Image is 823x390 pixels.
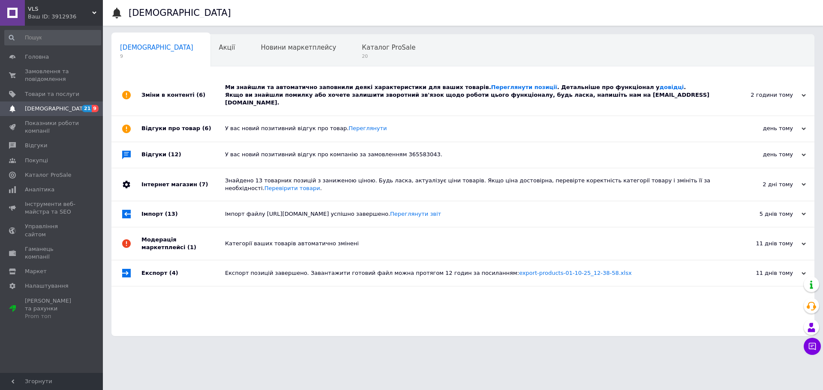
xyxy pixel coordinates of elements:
input: Пошук [4,30,101,45]
div: Категорії ваших товарів автоматично змінені [225,240,720,247]
span: Інструменти веб-майстра та SEO [25,200,79,216]
a: довідці [660,84,684,90]
span: Товари та послуги [25,90,79,98]
a: Переглянути звіт [390,211,441,217]
span: 21 [82,105,92,112]
button: Чат з покупцем [804,338,821,355]
a: Перевірити товари [264,185,320,191]
div: Відгуки про товар [141,116,225,142]
div: Ваш ID: 3912936 [28,13,103,21]
span: Аналітика [25,186,54,194]
span: Налаштування [25,282,69,290]
div: 2 дні тому [720,181,806,188]
div: Відгуки [141,142,225,168]
div: день тому [720,125,806,132]
div: Модерація маркетплейсі [141,227,225,260]
div: Імпорт [141,201,225,227]
span: Гаманець компанії [25,245,79,261]
span: Показники роботи компанії [25,119,79,135]
span: (4) [169,270,178,276]
div: 11 днів тому [720,269,806,277]
span: [DEMOGRAPHIC_DATA] [120,44,193,51]
div: 11 днів тому [720,240,806,247]
a: export-products-01-10-25_12-38-58.xlsx [519,270,632,276]
span: Новини маркетплейсу [261,44,336,51]
span: 20 [362,53,415,60]
span: 9 [92,105,99,112]
span: Маркет [25,268,47,275]
span: (6) [202,125,211,131]
span: (6) [196,92,205,98]
span: Відгуки [25,142,47,149]
div: У вас новий позитивний відгук про товар. [225,125,720,132]
span: (12) [168,151,181,158]
span: Покупці [25,157,48,164]
div: У вас новий позитивний відгук про компанію за замовленням 365583043. [225,151,720,158]
span: Управління сайтом [25,223,79,238]
div: Інтернет магазин [141,168,225,201]
div: Ми знайшли та автоматично заповнили деякі характеристики для ваших товарів. . Детальніше про функ... [225,83,720,107]
span: Замовлення та повідомлення [25,68,79,83]
div: день тому [720,151,806,158]
a: Переглянути позиції [491,84,557,90]
div: Експорт позицій завершено. Завантажити готовий файл можна протягом 12 годин за посиланням: [225,269,720,277]
span: Головна [25,53,49,61]
div: Prom топ [25,313,79,320]
div: Експорт [141,260,225,286]
span: (1) [187,244,196,250]
div: Знайдено 13 товарних позицій з заниженою ціною. Будь ласка, актуалізує ціни товарів. Якщо ціна до... [225,177,720,192]
span: VLS [28,5,92,13]
div: Імпорт файлу [URL][DOMAIN_NAME] успішно завершено. [225,210,720,218]
span: [PERSON_NAME] та рахунки [25,297,79,321]
span: [DEMOGRAPHIC_DATA] [25,105,88,113]
a: Переглянути [348,125,387,131]
span: Каталог ProSale [25,171,71,179]
span: Каталог ProSale [362,44,415,51]
span: 9 [120,53,193,60]
span: (7) [199,181,208,188]
div: 2 години тому [720,91,806,99]
span: (13) [165,211,178,217]
span: Акції [219,44,235,51]
h1: [DEMOGRAPHIC_DATA] [129,8,231,18]
div: Зміни в контенті [141,75,225,116]
div: 5 днів тому [720,210,806,218]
